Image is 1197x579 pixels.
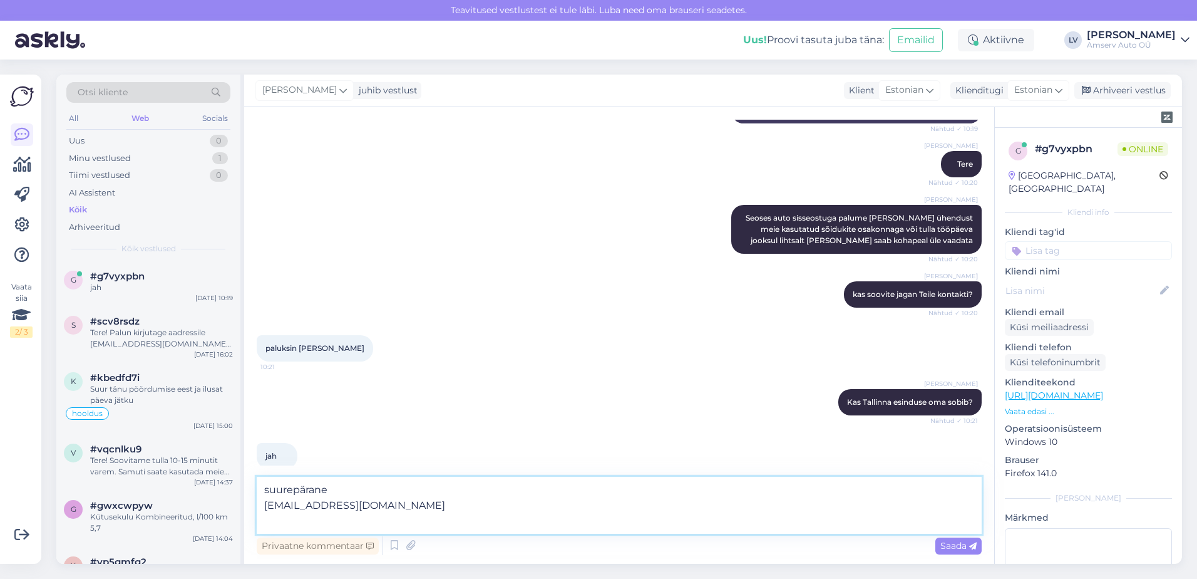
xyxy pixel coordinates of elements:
[889,28,943,52] button: Emailid
[71,504,76,514] span: g
[743,33,884,48] div: Proovi tasuta juba täna:
[1005,341,1172,354] p: Kliendi telefon
[1005,284,1158,298] input: Lisa nimi
[78,86,128,99] span: Otsi kliente
[1005,354,1106,371] div: Küsi telefoninumbrit
[69,169,130,182] div: Tiimi vestlused
[1087,30,1176,40] div: [PERSON_NAME]
[885,83,923,97] span: Estonian
[265,343,364,353] span: paluksin [PERSON_NAME]
[853,289,973,299] span: kas soovite jagan Teile kontakti?
[1005,406,1172,417] p: Vaata edasi ...
[195,293,233,303] div: [DATE] 10:19
[262,83,337,97] span: [PERSON_NAME]
[354,84,418,97] div: juhib vestlust
[743,34,767,46] b: Uus!
[90,282,233,293] div: jah
[928,178,978,187] span: Nähtud ✓ 10:20
[1005,454,1172,467] p: Brauser
[950,84,1004,97] div: Klienditugi
[193,534,233,543] div: [DATE] 14:04
[957,159,973,169] span: Tere
[129,110,152,127] div: Web
[71,275,76,284] span: g
[924,271,978,281] span: [PERSON_NAME]
[1009,169,1159,196] div: [GEOGRAPHIC_DATA], [GEOGRAPHIC_DATA]
[847,397,973,407] span: Kas Tallinna esinduse oma sobib?
[924,141,978,150] span: [PERSON_NAME]
[257,538,379,555] div: Privaatne kommentaar
[69,221,120,234] div: Arhiveeritud
[90,383,233,406] div: Suur tänu pöördumise eest ja ilusat päeva jätku
[1117,142,1168,156] span: Online
[71,377,76,386] span: k
[66,110,81,127] div: All
[1005,493,1172,504] div: [PERSON_NAME]
[958,29,1034,51] div: Aktiivne
[90,271,145,282] span: #g7vyxpbn
[10,326,33,338] div: 2 / 3
[71,320,76,330] span: s
[90,455,233,477] div: Tere! Soovitame tulla 10-15 minutit varem. Samuti saate kasutada meie võtmeautomaati, millel on 2...
[928,254,978,264] span: Nähtud ✓ 10:20
[1005,390,1103,401] a: [URL][DOMAIN_NAME]
[200,110,230,127] div: Socials
[10,85,34,108] img: Askly Logo
[210,135,228,147] div: 0
[10,281,33,338] div: Vaata siia
[924,379,978,389] span: [PERSON_NAME]
[844,84,875,97] div: Klient
[1005,436,1172,449] p: Windows 10
[71,448,76,457] span: v
[1005,241,1172,260] input: Lisa tag
[746,213,975,245] span: Seoses auto sisseostuga palume [PERSON_NAME] ühendust meie kasutatud sõidukite osakonnaga või tul...
[71,561,76,570] span: y
[69,204,87,216] div: Kõik
[1005,306,1172,319] p: Kliendi email
[212,152,228,165] div: 1
[260,362,307,372] span: 10:21
[930,416,978,425] span: Nähtud ✓ 10:21
[1015,146,1021,155] span: g
[72,410,103,417] span: hooldus
[1014,83,1052,97] span: Estonian
[90,500,153,511] span: #gwxcwpyw
[1087,30,1189,50] a: [PERSON_NAME]Amserv Auto OÜ
[69,135,85,147] div: Uus
[940,540,977,551] span: Saada
[69,187,115,199] div: AI Assistent
[1005,207,1172,218] div: Kliendi info
[90,372,140,383] span: #kbedfd7i
[1074,82,1171,99] div: Arhiveeri vestlus
[1005,511,1172,524] p: Märkmed
[1005,376,1172,389] p: Klienditeekond
[210,169,228,182] div: 0
[257,477,982,534] textarea: suurepärane [EMAIL_ADDRESS][DOMAIN_NAME]
[90,316,140,327] span: #scv8rsdz
[194,477,233,487] div: [DATE] 14:37
[1087,40,1176,50] div: Amserv Auto OÜ
[193,421,233,430] div: [DATE] 15:00
[928,308,978,318] span: Nähtud ✓ 10:20
[121,243,176,254] span: Kõik vestlused
[90,556,146,568] span: #yp5gmfg2
[1005,226,1172,239] p: Kliendi tag'id
[69,152,131,165] div: Minu vestlused
[1005,422,1172,436] p: Operatsioonisüsteem
[1064,31,1082,49] div: LV
[90,444,141,455] span: #vqcnlku9
[194,350,233,359] div: [DATE] 16:02
[90,327,233,350] div: Tere! Palun kirjutage aadressile [EMAIL_ADDRESS][DOMAIN_NAME]. Osakond vastab E – R 9.00 - 18.00,...
[1005,265,1172,278] p: Kliendi nimi
[1035,142,1117,157] div: # g7vyxpbn
[265,451,277,461] span: jah
[1005,467,1172,480] p: Firefox 141.0
[90,511,233,534] div: Kütusekulu Kombineeritud, l/100 km 5,7
[930,124,978,133] span: Nähtud ✓ 10:19
[1161,112,1173,123] img: zendesk
[1005,319,1094,336] div: Küsi meiliaadressi
[924,195,978,204] span: [PERSON_NAME]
